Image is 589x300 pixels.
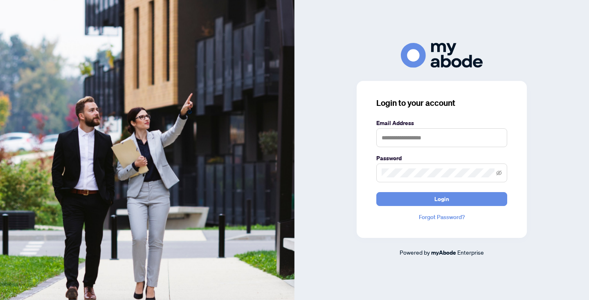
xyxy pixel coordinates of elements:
label: Password [376,154,507,163]
img: ma-logo [401,43,483,68]
a: Forgot Password? [376,213,507,222]
h3: Login to your account [376,97,507,109]
a: myAbode [431,248,456,257]
span: Powered by [400,249,430,256]
span: Login [434,193,449,206]
label: Email Address [376,119,507,128]
span: eye-invisible [496,170,502,176]
button: Login [376,192,507,206]
span: Enterprise [457,249,484,256]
